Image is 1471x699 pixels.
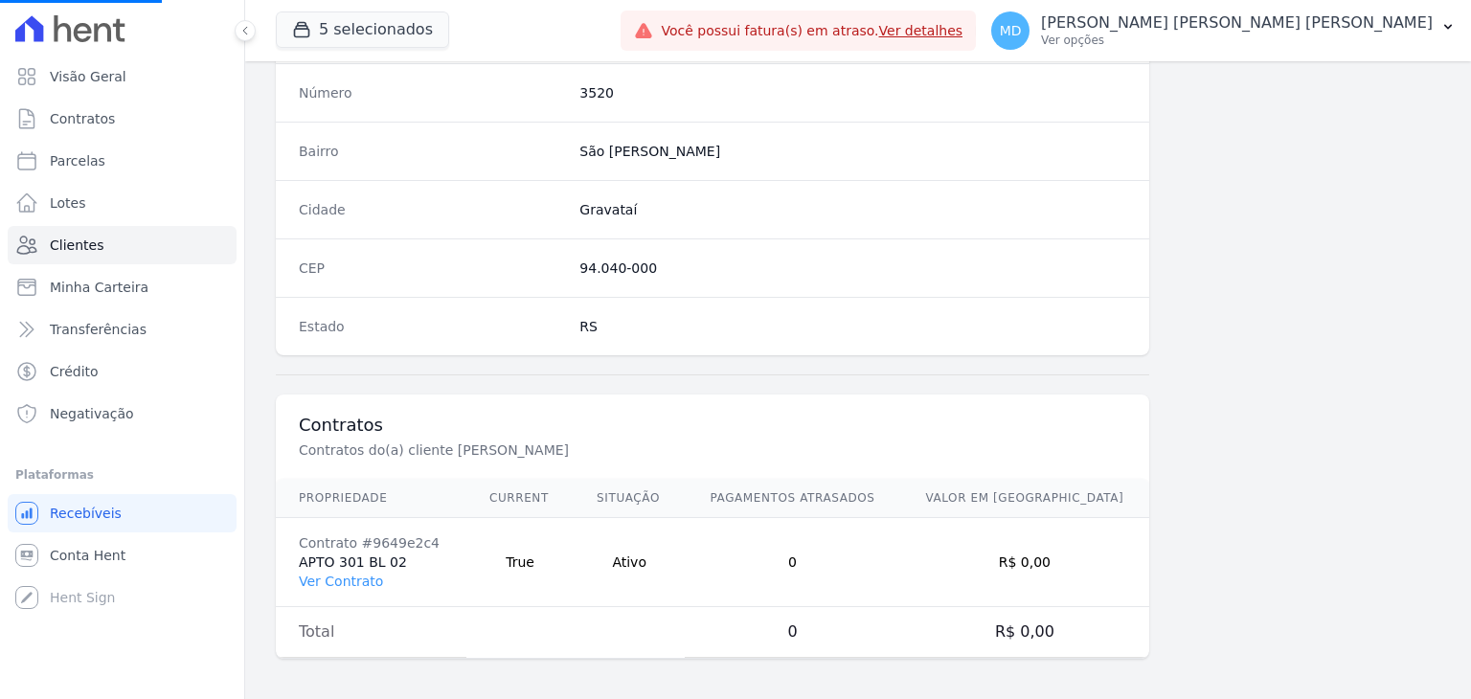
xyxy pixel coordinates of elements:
[299,200,564,219] dt: Cidade
[50,109,115,128] span: Contratos
[8,536,237,575] a: Conta Hent
[976,4,1471,57] button: MD [PERSON_NAME] [PERSON_NAME] [PERSON_NAME] Ver opções
[276,518,466,607] td: APTO 301 BL 02
[466,479,574,518] th: Current
[685,479,900,518] th: Pagamentos Atrasados
[879,23,963,38] a: Ver detalhes
[579,200,1126,219] dd: Gravataí
[50,278,148,297] span: Minha Carteira
[50,362,99,381] span: Crédito
[579,142,1126,161] dd: São [PERSON_NAME]
[50,236,103,255] span: Clientes
[8,352,237,391] a: Crédito
[50,504,122,523] span: Recebíveis
[299,83,564,102] dt: Número
[8,142,237,180] a: Parcelas
[579,259,1126,278] dd: 94.040-000
[50,546,125,565] span: Conta Hent
[299,533,443,552] div: Contrato #9649e2c4
[8,268,237,306] a: Minha Carteira
[8,310,237,349] a: Transferências
[1000,24,1022,37] span: MD
[299,142,564,161] dt: Bairro
[50,151,105,170] span: Parcelas
[8,57,237,96] a: Visão Geral
[685,518,900,607] td: 0
[276,607,466,658] td: Total
[8,100,237,138] a: Contratos
[299,574,383,589] a: Ver Contrato
[50,320,147,339] span: Transferências
[299,259,564,278] dt: CEP
[8,184,237,222] a: Lotes
[579,83,1126,102] dd: 3520
[50,193,86,213] span: Lotes
[1041,33,1433,48] p: Ver opções
[900,479,1149,518] th: Valor em [GEOGRAPHIC_DATA]
[574,518,685,607] td: Ativo
[276,479,466,518] th: Propriedade
[579,317,1126,336] dd: RS
[276,11,449,48] button: 5 selecionados
[466,518,574,607] td: True
[8,226,237,264] a: Clientes
[685,607,900,658] td: 0
[299,414,1126,437] h3: Contratos
[299,440,942,460] p: Contratos do(a) cliente [PERSON_NAME]
[15,463,229,486] div: Plataformas
[574,479,685,518] th: Situação
[8,395,237,433] a: Negativação
[661,21,962,41] span: Você possui fatura(s) em atraso.
[900,607,1149,658] td: R$ 0,00
[1041,13,1433,33] p: [PERSON_NAME] [PERSON_NAME] [PERSON_NAME]
[299,317,564,336] dt: Estado
[8,494,237,532] a: Recebíveis
[50,404,134,423] span: Negativação
[900,518,1149,607] td: R$ 0,00
[50,67,126,86] span: Visão Geral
